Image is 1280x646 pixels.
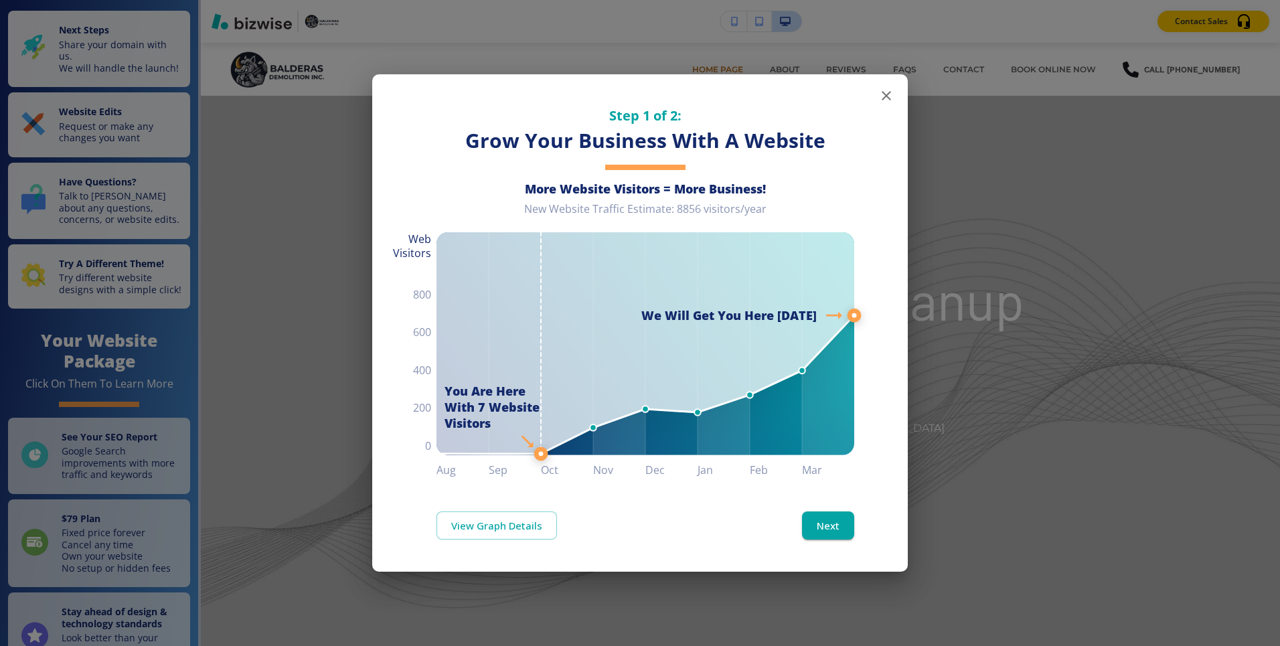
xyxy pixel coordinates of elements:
[698,461,750,479] h6: Jan
[645,461,698,479] h6: Dec
[802,461,854,479] h6: Mar
[436,106,854,125] h5: Step 1 of 2:
[802,511,854,540] button: Next
[436,202,854,227] div: New Website Traffic Estimate: 8856 visitors/year
[436,127,854,155] h3: Grow Your Business With A Website
[436,461,489,479] h6: Aug
[593,461,645,479] h6: Nov
[436,181,854,197] h6: More Website Visitors = More Business!
[541,461,593,479] h6: Oct
[489,461,541,479] h6: Sep
[436,511,557,540] a: View Graph Details
[750,461,802,479] h6: Feb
